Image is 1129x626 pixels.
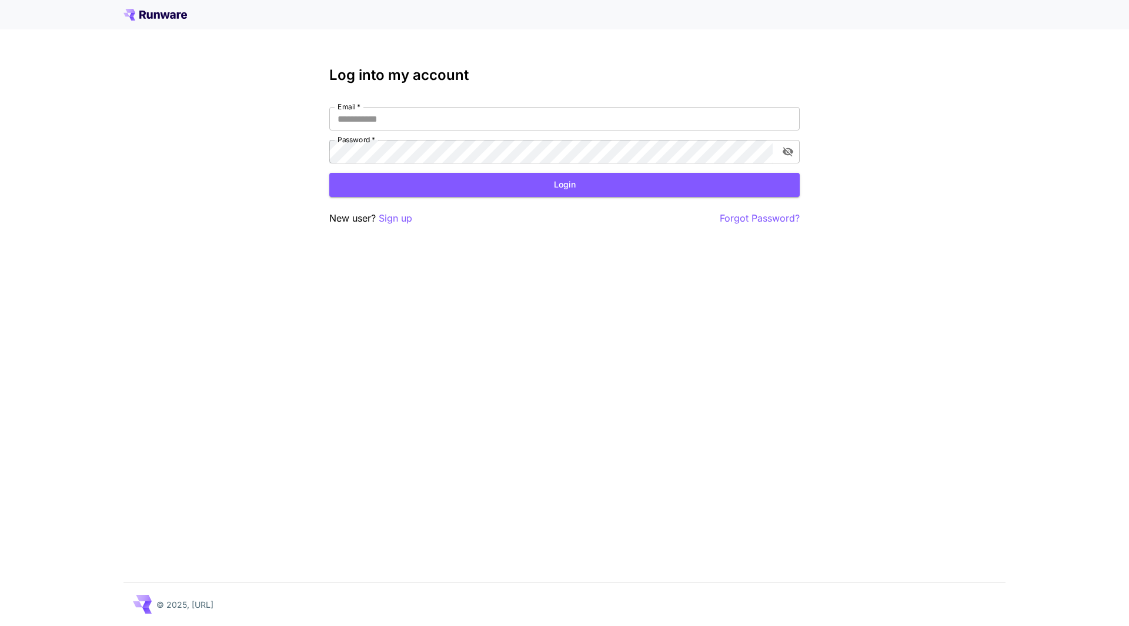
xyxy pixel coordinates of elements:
button: Forgot Password? [720,211,800,226]
label: Email [338,102,360,112]
h3: Log into my account [329,67,800,83]
label: Password [338,135,375,145]
button: Sign up [379,211,412,226]
button: toggle password visibility [777,141,799,162]
button: Login [329,173,800,197]
p: © 2025, [URL] [156,598,213,611]
p: New user? [329,211,412,226]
